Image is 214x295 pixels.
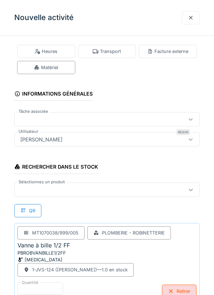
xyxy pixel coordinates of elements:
div: MT1070038/999/005 [32,229,78,236]
div: Facture externe [147,48,188,55]
label: Tâche associée [17,108,50,115]
div: [MEDICAL_DATA] [17,256,103,263]
div: [PERSON_NAME] [17,135,65,143]
div: Heures [35,48,57,55]
div: PBROBVANBILLE1/2FF [17,250,103,256]
div: Transport [93,48,121,55]
div: Requis [177,129,190,135]
div: Plomberie - Robinetterie [102,229,165,236]
div: QR [14,204,41,217]
div: Informations générales [14,88,93,101]
label: Sélectionnez un produit [17,179,66,185]
label: Utilisateur [17,129,40,135]
h3: Nouvelle activité [14,13,73,22]
div: Matériel [34,64,58,71]
div: 1-JVS-124 ([PERSON_NAME]) — 1.0 en stock [32,266,128,273]
label: Quantité [20,280,40,286]
div: Vanne à bille 1/2 FF [17,241,70,250]
div: Rechercher dans le stock [14,161,98,174]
